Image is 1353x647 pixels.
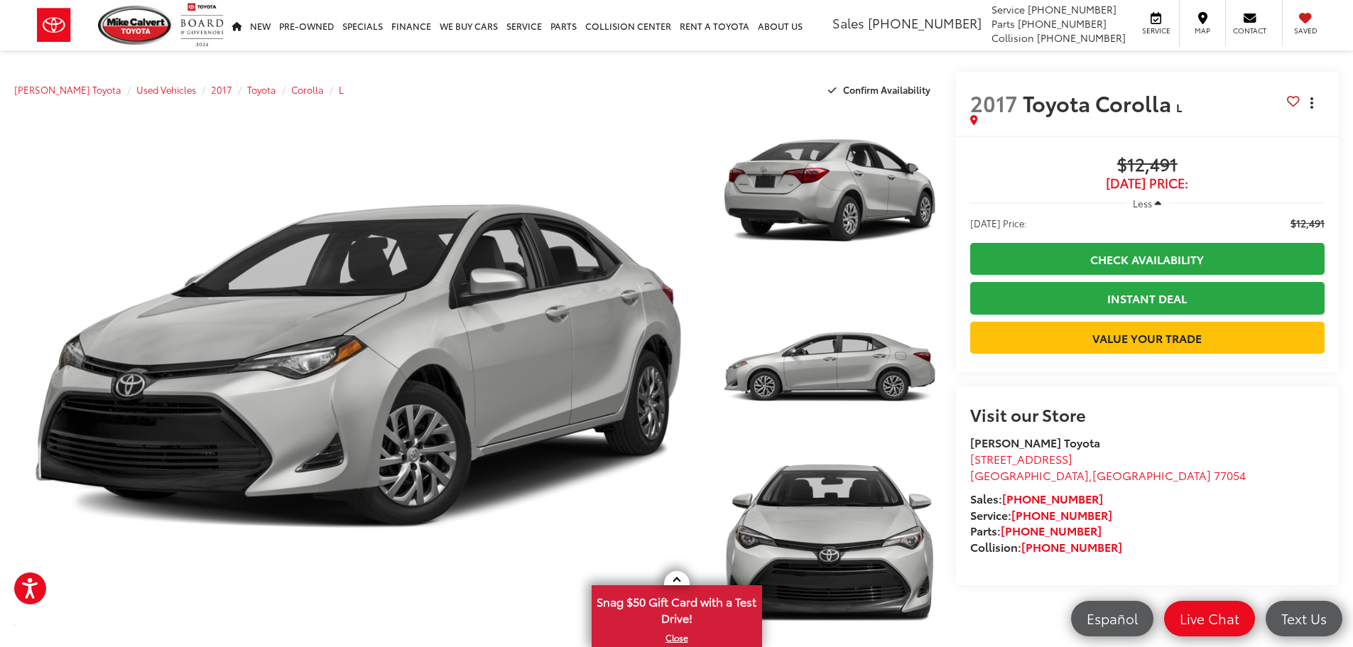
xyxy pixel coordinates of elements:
span: Less [1133,197,1152,210]
span: 2017 [970,87,1018,118]
span: Snag $50 Gift Card with a Test Drive! [593,587,761,630]
img: 2017 Toyota Corolla L [7,104,708,630]
strong: Collision: [970,538,1122,555]
span: Toyota Corolla [1023,87,1176,118]
span: [PHONE_NUMBER] [868,13,982,32]
span: [GEOGRAPHIC_DATA] [1092,467,1211,483]
span: [PHONE_NUMBER] [1018,16,1107,31]
a: [PHONE_NUMBER] [1021,538,1122,555]
a: Español [1071,601,1153,636]
a: Expand Photo 2 [717,283,942,452]
span: Confirm Availability [843,83,930,96]
img: 2017 Toyota Corolla L [714,457,943,629]
a: [PHONE_NUMBER] [1011,506,1112,523]
span: [STREET_ADDRESS] [970,450,1072,467]
a: Expand Photo 0 [14,107,702,627]
strong: Service: [970,506,1112,523]
span: , [970,467,1246,483]
span: Collision [991,31,1034,45]
span: [GEOGRAPHIC_DATA] [970,467,1089,483]
span: Español [1080,609,1145,627]
a: Text Us [1266,601,1342,636]
img: 2017 Toyota Corolla L [714,281,943,453]
h2: Visit our Store [970,405,1325,423]
a: L [339,83,344,96]
span: Contact [1233,26,1266,36]
a: Expand Photo 3 [717,460,942,628]
span: [DATE] Price: [970,176,1325,190]
a: [PERSON_NAME] Toyota [14,83,121,96]
span: L [1176,99,1182,115]
a: Instant Deal [970,282,1325,314]
a: Live Chat [1164,601,1255,636]
a: Used Vehicles [136,83,196,96]
button: Actions [1300,90,1325,115]
a: Check Availability [970,243,1325,275]
a: Corolla [291,83,324,96]
img: 2017 Toyota Corolla L [714,105,943,277]
span: Live Chat [1173,609,1246,627]
strong: Parts: [970,522,1102,538]
span: $12,491 [970,155,1325,176]
span: 77054 [1214,467,1246,483]
strong: Sales: [970,490,1103,506]
button: Less [1126,190,1168,216]
span: [PHONE_NUMBER] [1037,31,1126,45]
a: Value Your Trade [970,322,1325,354]
span: [DATE] Price: [970,216,1027,230]
a: [PHONE_NUMBER] [1002,490,1103,506]
span: Service [991,2,1025,16]
a: Expand Photo 1 [717,107,942,276]
span: Parts [991,16,1015,31]
span: Sales [832,13,864,32]
button: Confirm Availability [820,77,942,102]
a: [PHONE_NUMBER] [1001,522,1102,538]
span: Map [1187,26,1218,36]
strong: [PERSON_NAME] Toyota [970,434,1100,450]
span: Saved [1290,26,1321,36]
a: [STREET_ADDRESS] [GEOGRAPHIC_DATA],[GEOGRAPHIC_DATA] 77054 [970,450,1246,483]
a: 2017 [211,83,232,96]
img: Mike Calvert Toyota [98,6,173,45]
span: Service [1140,26,1172,36]
span: Text Us [1274,609,1334,627]
span: [PHONE_NUMBER] [1028,2,1116,16]
a: Toyota [247,83,276,96]
span: $12,491 [1290,216,1325,230]
span: dropdown dots [1310,97,1313,109]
